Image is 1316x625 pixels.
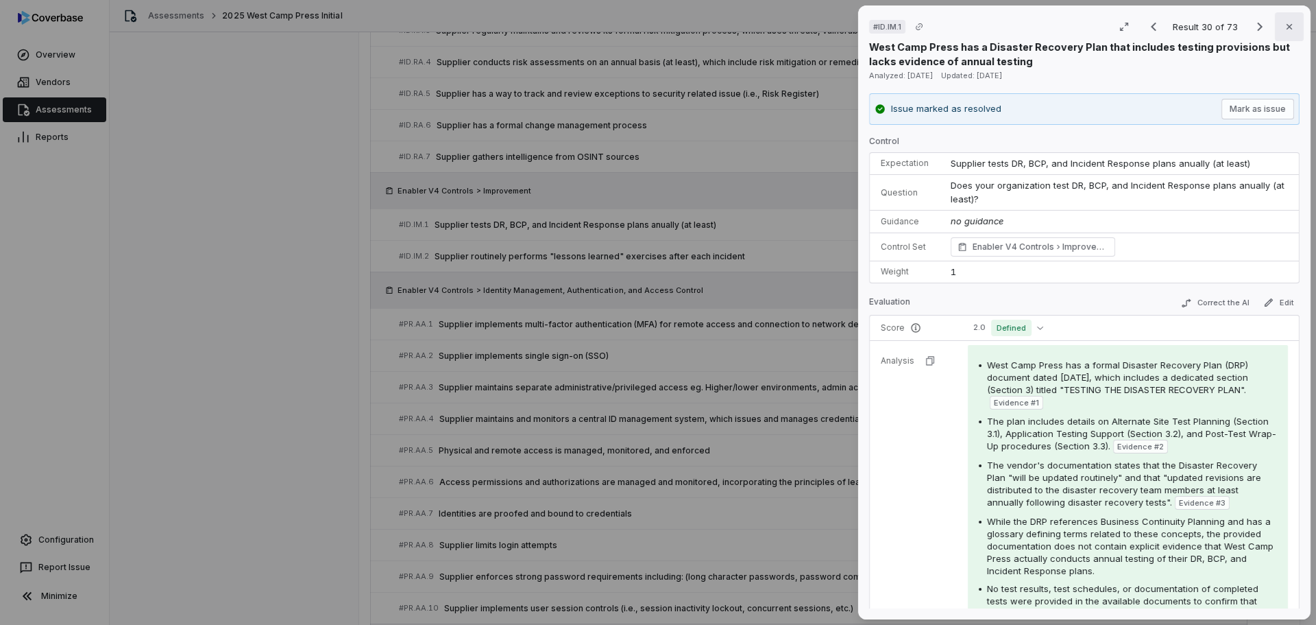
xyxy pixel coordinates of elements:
p: Expectation [881,158,929,169]
span: Supplier tests DR, BCP, and Incident Response plans anually (at least) [951,158,1250,169]
button: Correct the AI [1175,295,1255,311]
p: Control [869,136,1300,152]
span: Evidence # 1 [994,397,1039,408]
span: No test results, test schedules, or documentation of completed tests were provided in the availab... [987,583,1258,619]
p: Result 30 of 73 [1173,19,1241,34]
p: Guidance [881,216,929,227]
button: Previous result [1140,19,1167,35]
span: Enabler V4 Controls Improvement [973,240,1108,254]
button: Copy link [907,14,931,39]
span: 1 [951,266,956,277]
p: Question [881,187,929,198]
button: Next result [1246,19,1274,35]
p: Issue marked as resolved [891,102,1001,116]
span: Defined [991,320,1032,336]
span: West Camp Press has a formal Disaster Recovery Plan (DRP) document dated [DATE], which includes a... [987,359,1248,395]
span: The plan includes details on Alternate Site Test Planning (Section 3.1), Application Testing Supp... [987,416,1276,451]
p: Score [881,322,946,333]
span: Evidence # 2 [1117,441,1164,452]
span: The vendor's documentation states that the Disaster Recovery Plan "will be updated routinely" and... [987,460,1261,508]
button: Mark as issue [1221,99,1294,119]
p: Control Set [881,241,929,252]
span: Evidence # 3 [1179,497,1226,508]
p: Analysis [881,355,914,366]
p: Weight [881,266,929,277]
span: While the DRP references Business Continuity Planning and has a glossary defining terms related t... [987,516,1274,576]
p: West Camp Press has a Disaster Recovery Plan that includes testing provisions but lacks evidence ... [869,40,1300,69]
span: Updated: [DATE] [941,71,1002,80]
span: Does your organization test DR, BCP, and Incident Response plans anually (at least)? [951,180,1287,204]
p: Evaluation [869,296,910,313]
span: # ID.IM.1 [873,21,901,32]
button: 2.0Defined [968,320,1049,336]
span: no guidance [951,215,1003,226]
span: Analyzed: [DATE] [869,71,933,80]
button: Edit [1258,294,1300,311]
